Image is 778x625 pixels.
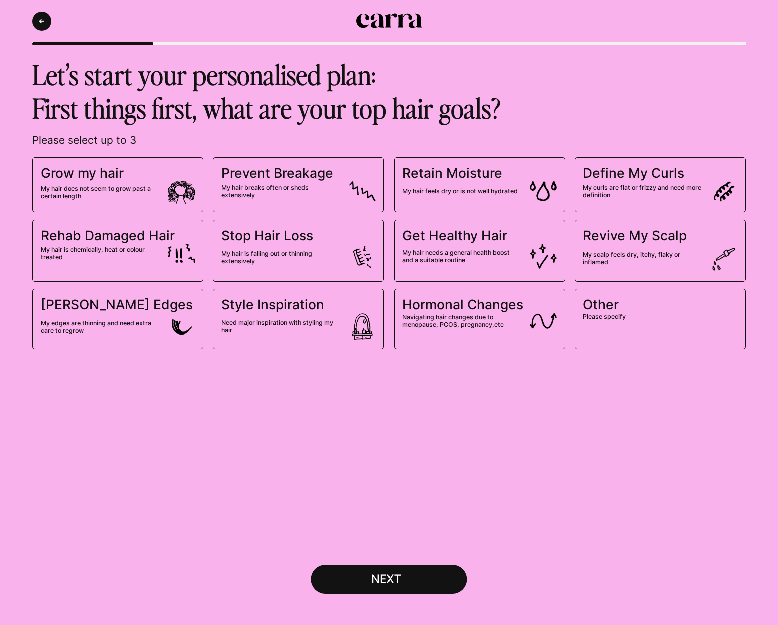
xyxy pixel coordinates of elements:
button: Back [32,12,51,31]
div: NEXT [356,572,422,586]
span: Stop Hair Loss [221,227,313,243]
span: My hair needs a general health boost and a suitable routine [402,249,522,264]
span: Other [583,296,619,312]
span: Hormonal Changes [402,296,523,312]
span: My curls are flat or frizzy and need more definition [583,184,702,199]
span: Rehab Damaged Hair [41,227,175,243]
b: Please select up to 3 [32,134,136,146]
span: Define My Curls [583,165,684,181]
span: My hair is falling out or thinning extensively [221,250,341,265]
h2: Let’s start your personalised plan: First things first, what are your top hair goals? [32,57,684,124]
span: Need major inspiration with styling my hair [221,319,341,334]
span: Style Inspiration [221,296,324,312]
span: Grow my hair [41,165,124,181]
span: Retain Moisture [402,165,502,181]
span: My scalp feels dry, itchy, flaky or inflamed [583,251,702,266]
span: [PERSON_NAME] Edges [41,296,193,312]
span: Navigating hair changes due to menopause, PCOS, pregnancy,etc [402,314,522,329]
span: Please specify [583,313,730,321]
span: Revive My Scalp [583,227,687,243]
span: Prevent Breakage [221,165,333,181]
span: My hair feels dry or is not well hydrated [402,188,522,195]
span: My edges are thinning and need extra care to regrow [41,320,160,335]
span: My hair does not seem to grow past a certain length [41,185,160,200]
span: Get Healthy Hair [402,227,507,243]
span: My hair is chemically, heat or colour treated [41,246,160,261]
span: My hair breaks often or sheds extensively [221,184,341,199]
button: NEXT [311,565,467,594]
